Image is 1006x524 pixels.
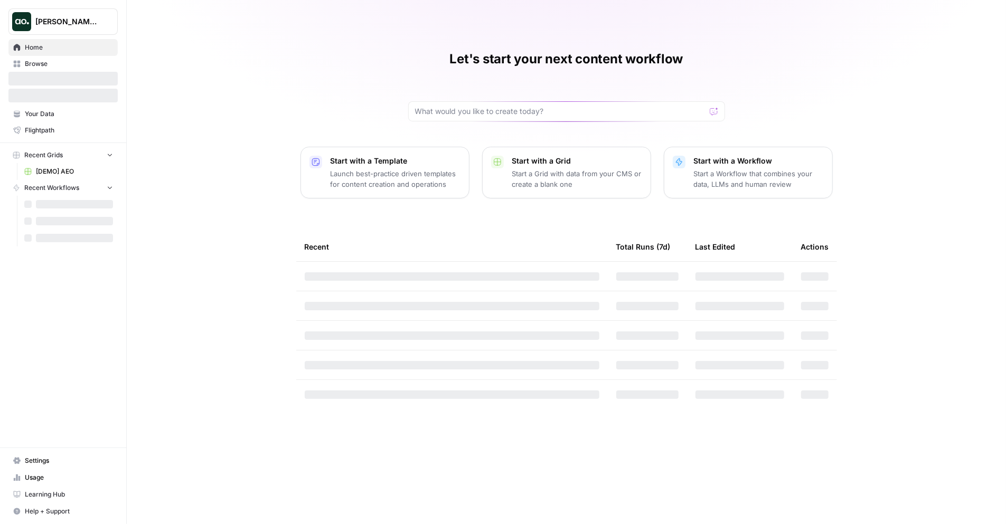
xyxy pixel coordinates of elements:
[8,122,118,139] a: Flightpath
[8,106,118,122] a: Your Data
[482,147,651,198] button: Start with a GridStart a Grid with data from your CMS or create a blank one
[25,473,113,482] span: Usage
[8,469,118,486] a: Usage
[24,150,63,160] span: Recent Grids
[25,490,113,499] span: Learning Hub
[450,51,683,68] h1: Let's start your next content workflow
[20,163,118,180] a: [DEMO] AEO
[36,167,113,176] span: [DEMO] AEO
[8,452,118,469] a: Settings
[331,156,460,166] p: Start with a Template
[35,16,99,27] span: [PERSON_NAME] Test
[24,183,79,193] span: Recent Workflows
[8,8,118,35] button: Workspace: Dillon Test
[512,168,642,189] p: Start a Grid with data from your CMS or create a blank one
[25,456,113,465] span: Settings
[694,156,824,166] p: Start with a Workflow
[25,109,113,119] span: Your Data
[25,59,113,69] span: Browse
[616,232,671,261] div: Total Runs (7d)
[25,43,113,52] span: Home
[8,147,118,163] button: Recent Grids
[8,39,118,56] a: Home
[664,147,833,198] button: Start with a WorkflowStart a Workflow that combines your data, LLMs and human review
[801,232,829,261] div: Actions
[12,12,31,31] img: Dillon Test Logo
[25,126,113,135] span: Flightpath
[331,168,460,189] p: Launch best-practice driven templates for content creation and operations
[8,503,118,520] button: Help + Support
[8,486,118,503] a: Learning Hub
[8,55,118,72] a: Browse
[305,232,599,261] div: Recent
[695,232,736,261] div: Last Edited
[25,507,113,516] span: Help + Support
[694,168,824,189] p: Start a Workflow that combines your data, LLMs and human review
[415,106,706,117] input: What would you like to create today?
[300,147,469,198] button: Start with a TemplateLaunch best-practice driven templates for content creation and operations
[512,156,642,166] p: Start with a Grid
[8,180,118,196] button: Recent Workflows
